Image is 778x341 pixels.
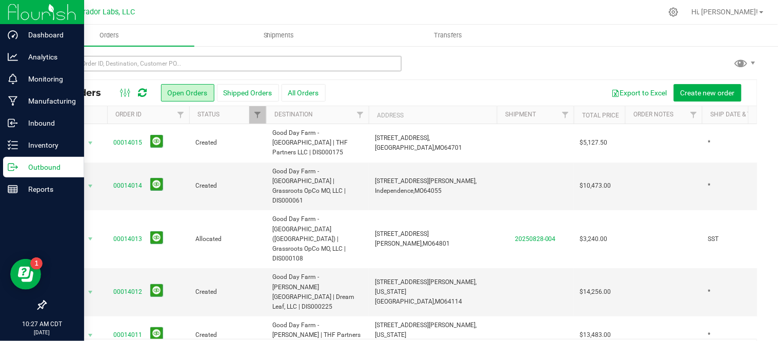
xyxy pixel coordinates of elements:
[195,330,260,340] span: Created
[113,181,142,191] a: 00014014
[375,240,423,247] span: [PERSON_NAME],
[435,298,444,305] span: MO
[84,179,97,193] span: select
[8,30,18,40] inline-svg: Dashboard
[272,272,363,312] span: Good Day Farm - [PERSON_NAME][GEOGRAPHIC_DATA] | Dream Leaf, LLC | DIS000225
[421,31,476,40] span: Transfers
[685,106,702,124] a: Filter
[557,106,574,124] a: Filter
[113,287,142,297] a: 00014012
[113,330,142,340] a: 00014011
[84,136,97,150] span: select
[605,84,674,102] button: Export to Excel
[274,111,313,118] a: Destination
[580,234,608,244] span: $3,240.00
[375,187,414,194] span: Independence,
[505,111,536,118] a: Shipment
[272,128,363,158] span: Good Day Farm - [GEOGRAPHIC_DATA] | THF Partners LLC | DIS000175
[195,138,260,148] span: Created
[18,183,79,195] p: Reports
[414,187,424,194] span: MO
[18,139,79,151] p: Inventory
[197,111,220,118] a: Status
[580,330,611,340] span: $13,483.00
[8,96,18,106] inline-svg: Manufacturing
[423,240,432,247] span: MO
[84,232,97,246] span: select
[8,52,18,62] inline-svg: Analytics
[25,25,194,46] a: Orders
[172,106,189,124] a: Filter
[161,84,214,102] button: Open Orders
[375,177,476,185] span: [STREET_ADDRESS][PERSON_NAME],
[84,285,97,299] span: select
[18,51,79,63] p: Analytics
[444,144,462,151] span: 64701
[113,234,142,244] a: 00014013
[18,73,79,85] p: Monitoring
[667,7,680,17] div: Manage settings
[18,29,79,41] p: Dashboard
[30,257,43,270] iframe: Resource center unread badge
[375,230,429,237] span: [STREET_ADDRESS]
[692,8,759,16] span: Hi, [PERSON_NAME]!
[217,84,279,102] button: Shipped Orders
[86,31,133,40] span: Orders
[375,134,430,142] span: [STREET_ADDRESS],
[8,118,18,128] inline-svg: Inbound
[681,89,735,97] span: Create new order
[432,240,450,247] span: 64801
[369,106,497,124] th: Address
[5,329,79,336] p: [DATE]
[115,111,142,118] a: Order ID
[282,84,326,102] button: All Orders
[375,288,435,305] span: [US_STATE][GEOGRAPHIC_DATA],
[74,8,135,16] span: Curador Labs, LLC
[580,181,611,191] span: $10,473.00
[8,74,18,84] inline-svg: Monitoring
[18,161,79,173] p: Outbound
[375,322,476,329] span: [STREET_ADDRESS][PERSON_NAME],
[45,56,402,71] input: Search Order ID, Destination, Customer PO...
[580,138,608,148] span: $5,127.50
[194,25,364,46] a: Shipments
[515,235,556,243] a: 20250828-004
[582,112,619,119] a: Total Price
[250,31,308,40] span: Shipments
[444,298,462,305] span: 64114
[18,95,79,107] p: Manufacturing
[375,144,435,151] span: [GEOGRAPHIC_DATA],
[10,259,41,290] iframe: Resource center
[249,106,266,124] a: Filter
[8,140,18,150] inline-svg: Inventory
[364,25,533,46] a: Transfers
[113,138,142,148] a: 00014015
[424,187,442,194] span: 64055
[708,234,719,244] span: SST
[195,234,260,244] span: Allocated
[18,117,79,129] p: Inbound
[8,162,18,172] inline-svg: Outbound
[8,184,18,194] inline-svg: Reports
[5,319,79,329] p: 10:27 AM CDT
[195,287,260,297] span: Created
[375,278,476,286] span: [STREET_ADDRESS][PERSON_NAME],
[674,84,742,102] button: Create new order
[352,106,369,124] a: Filter
[435,144,444,151] span: MO
[272,167,363,206] span: Good Day Farm - [GEOGRAPHIC_DATA] | Grassroots OpCo MO, LLC | DIS000061
[195,181,260,191] span: Created
[633,111,673,118] a: Order Notes
[272,214,363,264] span: Good Day Farm - [GEOGRAPHIC_DATA] ([GEOGRAPHIC_DATA]) | Grassroots OpCo MO, LLC | DIS000108
[580,287,611,297] span: $14,256.00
